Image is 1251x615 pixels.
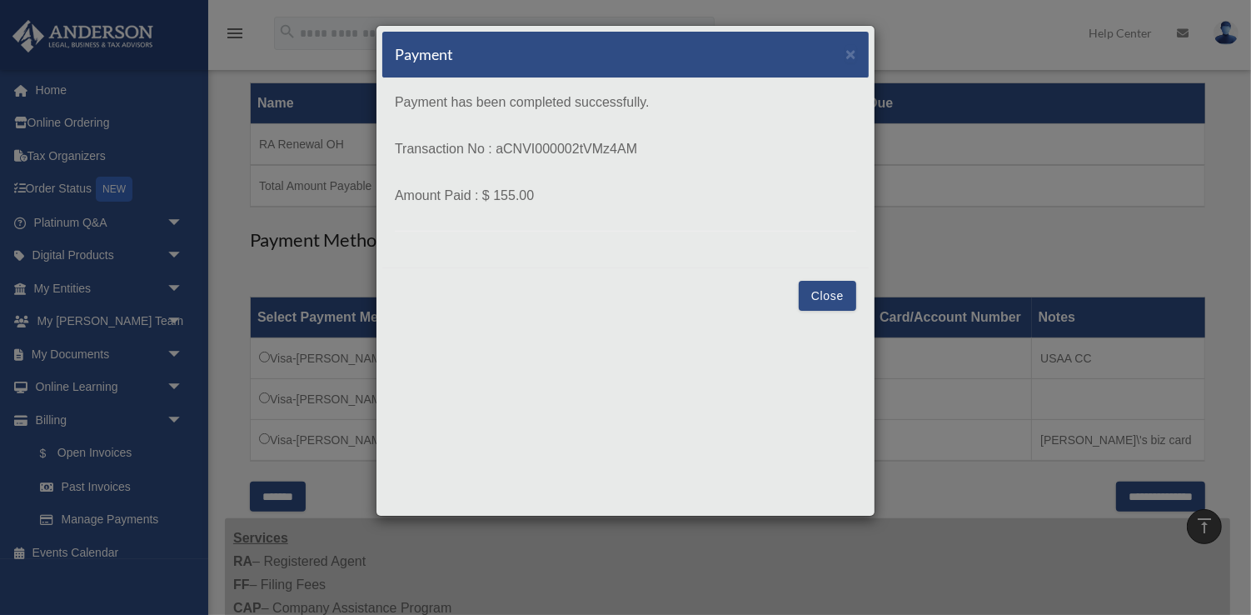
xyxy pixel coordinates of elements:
[845,44,856,63] span: ×
[799,281,856,311] button: Close
[395,91,856,114] p: Payment has been completed successfully.
[395,184,856,207] p: Amount Paid : $ 155.00
[845,45,856,62] button: Close
[395,137,856,161] p: Transaction No : aCNVI000002tVMz4AM
[395,44,453,65] h5: Payment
